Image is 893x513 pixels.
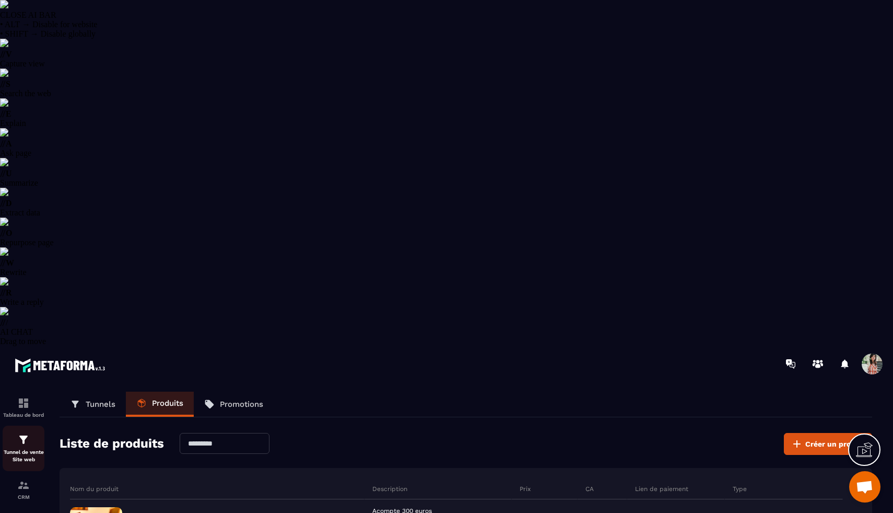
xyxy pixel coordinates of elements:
[849,471,880,503] div: Ouvrir le chat
[194,392,274,417] a: Promotions
[15,356,109,375] img: logo
[126,392,194,417] a: Produits
[220,400,263,409] p: Promotions
[60,433,164,455] h2: Liste de produits
[3,412,44,418] p: Tableau de bord
[152,398,183,408] p: Produits
[520,485,531,493] p: Prix
[372,485,407,493] p: Description
[70,485,119,493] p: Nom du produit
[733,485,747,493] p: Type
[784,433,872,455] button: Créer un produit
[805,439,865,449] span: Créer un produit
[3,449,44,463] p: Tunnel de vente Site web
[3,471,44,508] a: formationformationCRM
[60,392,126,417] a: Tunnels
[585,485,594,493] p: CA
[3,426,44,471] a: formationformationTunnel de vente Site web
[3,389,44,426] a: formationformationTableau de bord
[86,400,115,409] p: Tunnels
[3,494,44,500] p: CRM
[17,434,30,446] img: formation
[17,397,30,409] img: formation
[17,479,30,492] img: formation
[635,485,688,493] p: Lien de paiement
